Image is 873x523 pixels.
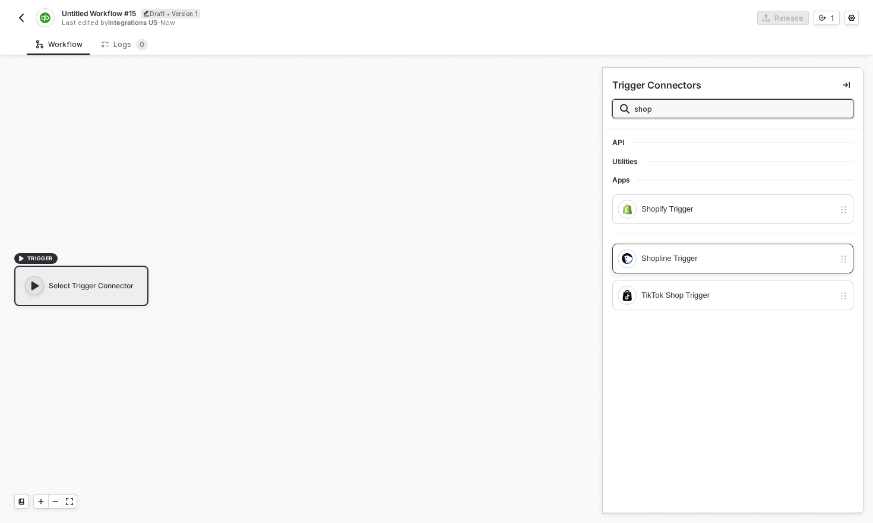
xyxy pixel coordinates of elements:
[108,18,157,27] span: Integrations US
[819,14,826,21] span: icon-versioning
[839,291,848,301] img: drag
[136,39,148,51] sup: 0
[18,255,25,262] span: icon-play
[37,498,45,505] span: icon-play
[839,254,848,264] img: drag
[29,280,41,292] span: icon-play
[814,11,840,25] button: 1
[757,11,809,25] button: Release
[843,81,850,89] span: icon-collapse-right
[641,289,834,302] div: TikTok Shop Trigger
[14,266,148,306] div: Select Trigger Connector
[62,8,136,18] span: Untitled Workflow #15
[40,12,50,23] img: integration-icon
[620,104,630,114] img: search
[62,18,435,27] div: Last edited by - Now
[612,157,645,166] span: Utilities
[141,9,200,18] div: Draft • Version 1
[612,138,631,147] span: API
[612,79,701,92] div: Trigger Connectors
[831,13,834,23] div: 1
[848,14,855,21] span: icon-settings
[102,39,148,51] div: Logs
[27,254,53,263] span: TRIGGER
[612,175,637,185] span: Apps
[839,205,848,215] img: drag
[641,203,834,216] div: Shopify Trigger
[52,498,59,505] span: icon-minus
[634,102,846,115] input: Search all blocks
[622,204,632,215] img: integration-icon
[622,253,632,264] img: integration-icon
[14,11,29,25] button: back
[36,40,83,49] div: Workflow
[17,13,26,23] img: back
[622,290,632,301] img: integration-icon
[143,10,150,17] span: icon-edit
[66,498,73,505] span: icon-expand
[641,252,834,265] div: Shopline Trigger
